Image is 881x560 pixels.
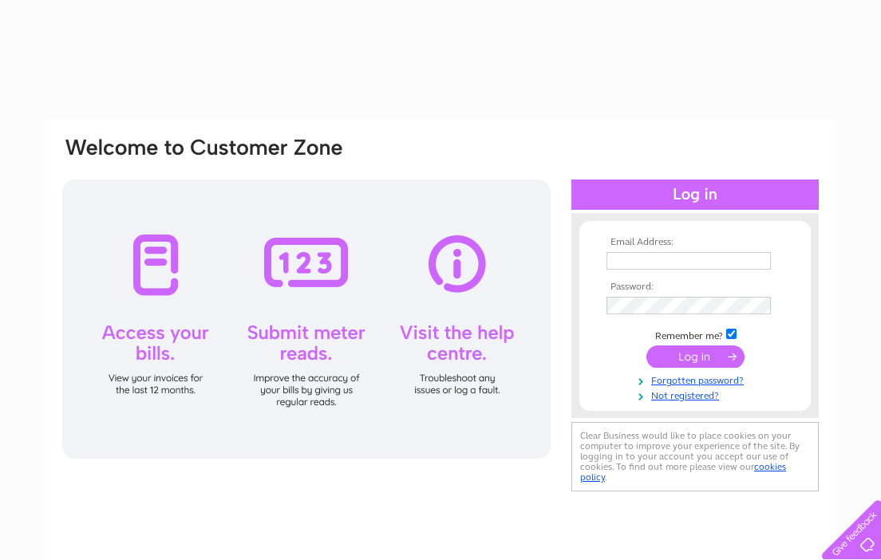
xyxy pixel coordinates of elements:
th: Email Address: [602,237,788,248]
a: Not registered? [606,387,788,402]
a: Forgotten password? [606,372,788,387]
th: Password: [602,282,788,293]
input: Submit [646,345,745,368]
td: Remember me? [602,326,788,342]
a: cookies policy [580,461,786,483]
div: Clear Business would like to place cookies on your computer to improve your experience of the sit... [571,422,819,491]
